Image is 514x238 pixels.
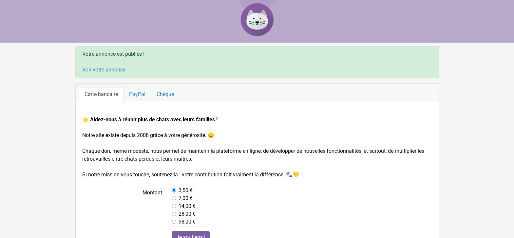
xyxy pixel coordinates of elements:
label: 28,00 € [179,210,196,218]
a: Voir votre annonce [82,67,125,73]
label: Montant [77,187,167,226]
a: Carte bancaire [79,88,124,101]
label: 3,50 € [179,187,193,194]
a: PayPal [124,88,151,101]
a: Chèque [151,88,180,101]
div: Votre annonce est publiée ! [75,46,439,78]
label: 7,00 € [179,194,193,202]
label: 14,00 € [179,202,196,210]
strong: 🌟 Aidez-nous à réunir plus de chats avec leurs familles ! [82,116,218,123]
label: 98,00 € [179,218,196,226]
